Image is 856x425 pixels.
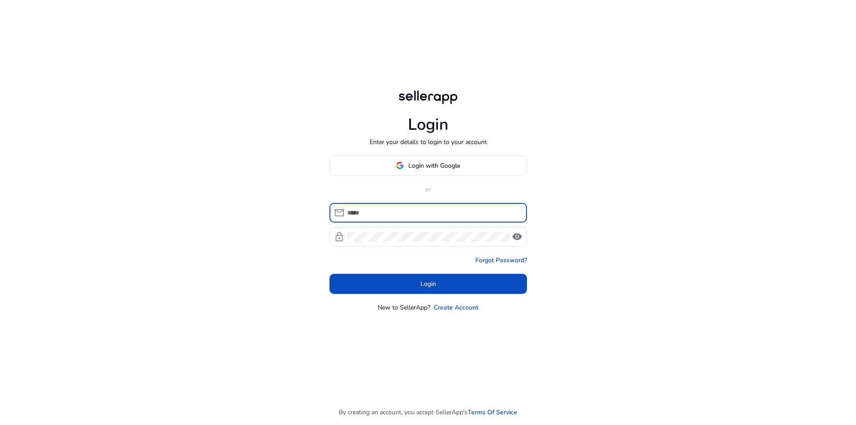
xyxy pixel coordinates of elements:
a: Forgot Password? [475,256,527,265]
p: New to SellerApp? [378,303,430,312]
h1: Login [408,115,449,134]
p: or [329,185,527,194]
span: lock [334,231,345,242]
span: mail [334,207,345,218]
button: Login [329,274,527,294]
span: Login with Google [408,161,460,170]
span: Login [420,279,436,289]
p: Enter your details to login to your account [370,137,487,147]
span: visibility [512,231,523,242]
button: Login with Google [329,156,527,176]
img: google-logo.svg [396,161,404,169]
a: Terms Of Service [468,408,517,417]
a: Create Account [434,303,478,312]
